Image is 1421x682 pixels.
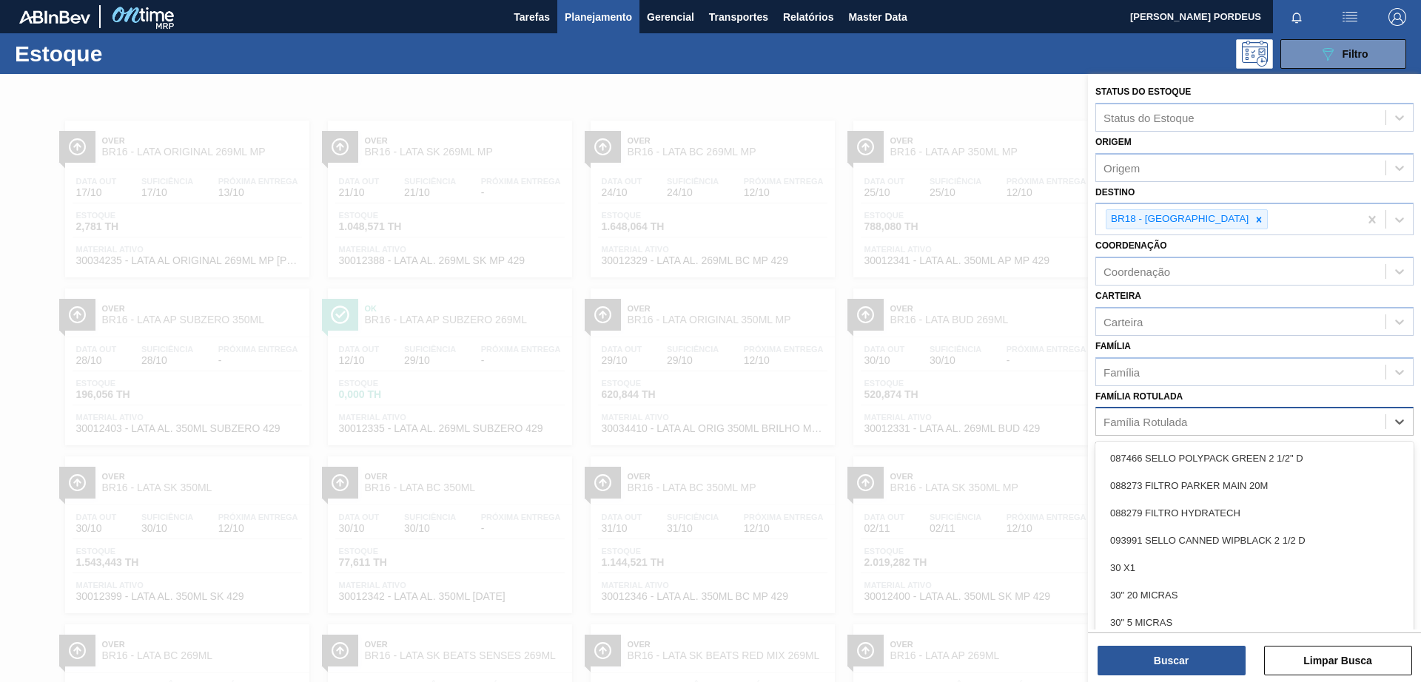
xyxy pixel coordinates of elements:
[1095,87,1191,97] label: Status do Estoque
[1103,365,1140,378] div: Família
[848,8,907,26] span: Master Data
[1103,315,1143,328] div: Carteira
[1095,391,1183,402] label: Família Rotulada
[1103,161,1140,174] div: Origem
[1280,39,1406,69] button: Filtro
[1236,39,1273,69] div: Pogramando: nenhum usuário selecionado
[1273,7,1320,27] button: Notificações
[19,10,90,24] img: TNhmsLtSVTkK8tSr43FrP2fwEKptu5GPRR3wAAAABJRU5ErkJggg==
[783,8,833,26] span: Relatórios
[647,8,694,26] span: Gerencial
[1095,609,1414,636] div: 30" 5 MICRAS
[1095,137,1132,147] label: Origem
[1343,48,1368,60] span: Filtro
[1095,554,1414,581] div: 30 X1
[1388,8,1406,26] img: Logout
[1095,341,1131,351] label: Família
[1106,210,1251,229] div: BR18 - [GEOGRAPHIC_DATA]
[1095,472,1414,499] div: 088273 FILTRO PARKER MAIN 20M
[514,8,550,26] span: Tarefas
[565,8,632,26] span: Planejamento
[1095,291,1141,301] label: Carteira
[1103,266,1170,278] div: Coordenação
[1103,416,1187,428] div: Família Rotulada
[1341,8,1359,26] img: userActions
[1095,240,1167,251] label: Coordenação
[1095,527,1414,554] div: 093991 SELLO CANNED WIPBLACK 2 1/2 D
[709,8,768,26] span: Transportes
[1095,581,1414,609] div: 30" 20 MICRAS
[1095,445,1414,472] div: 087466 SELLO POLYPACK GREEN 2 1/2" D
[1095,441,1169,451] label: Material ativo
[15,45,236,62] h1: Estoque
[1103,111,1195,124] div: Status do Estoque
[1095,187,1135,197] label: Destino
[1095,499,1414,527] div: 088279 FILTRO HYDRATECH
